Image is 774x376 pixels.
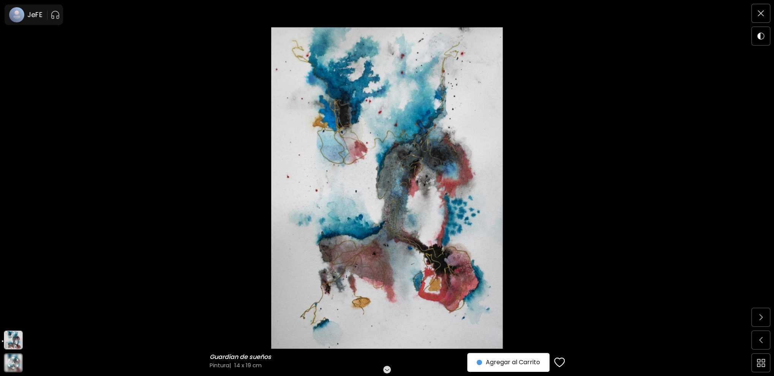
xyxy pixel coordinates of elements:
[477,358,540,367] span: Agregar al Carrito
[550,352,569,373] button: favorites
[467,353,550,372] button: Agregar al Carrito
[210,361,488,369] h4: Pintura | 14 x 19 cm
[27,10,43,19] h6: JeFE
[7,357,19,369] div: animation
[51,9,60,21] button: pauseOutline IconGradient Icon
[210,353,273,361] h6: Guardían de sueños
